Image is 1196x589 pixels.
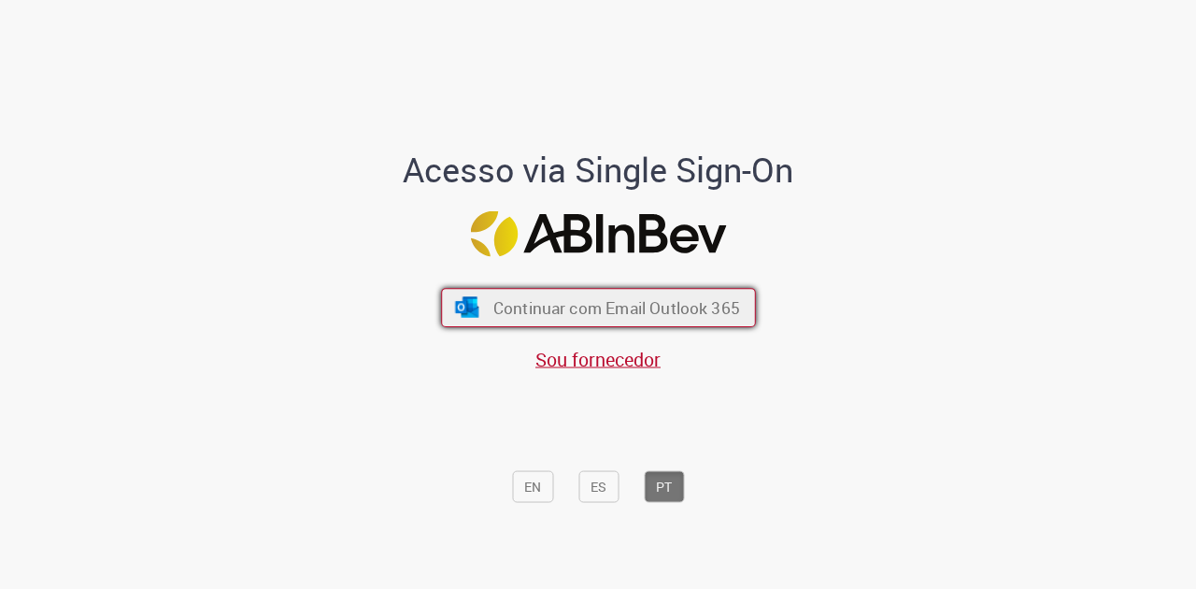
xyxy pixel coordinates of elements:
img: ícone Azure/Microsoft 360 [453,296,480,317]
button: EN [512,471,553,503]
button: ícone Azure/Microsoft 360 Continuar com Email Outlook 365 [441,288,756,327]
button: ES [578,471,619,503]
h1: Acesso via Single Sign-On [339,151,858,189]
img: Logo ABInBev [470,210,726,256]
button: PT [644,471,684,503]
span: Continuar com Email Outlook 365 [492,296,739,318]
a: Sou fornecedor [535,346,661,371]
